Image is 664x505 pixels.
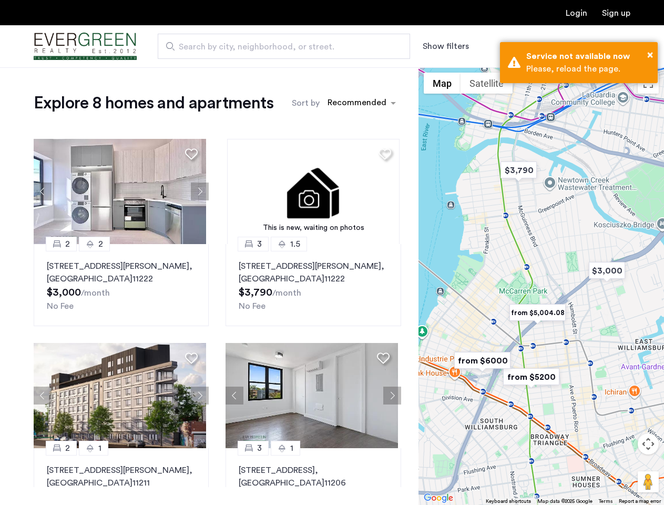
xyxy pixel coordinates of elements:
[232,223,394,234] div: This is new, waiting on photos
[292,97,320,109] label: Sort by
[450,349,515,372] div: from $6000
[505,301,570,325] div: from $5,004.08
[602,9,630,17] a: Registration
[272,289,301,297] sub: /month
[34,183,52,200] button: Previous apartment
[290,442,293,454] span: 1
[599,498,612,505] a: Terms (opens in new tab)
[47,260,196,285] p: [STREET_ADDRESS][PERSON_NAME] 11222
[257,238,262,250] span: 3
[424,73,461,94] button: Show street map
[638,471,659,492] button: Drag Pegman onto the map to open Street View
[47,464,196,489] p: [STREET_ADDRESS][PERSON_NAME] 11211
[290,238,300,250] span: 1.5
[638,433,659,454] button: Map camera controls
[191,387,209,405] button: Next apartment
[421,491,456,505] img: Google
[537,499,593,504] span: Map data ©2025 Google
[34,387,52,405] button: Previous apartment
[226,387,243,405] button: Previous apartment
[566,9,587,17] a: Login
[647,47,653,63] button: Close
[65,442,70,454] span: 2
[179,41,381,53] span: Search by city, neighborhood, or street.
[423,40,469,53] button: Show or hide filters
[65,238,70,250] span: 2
[486,498,531,505] button: Keyboard shortcuts
[239,260,387,285] p: [STREET_ADDRESS][PERSON_NAME] 11222
[647,49,653,60] span: ×
[499,365,564,389] div: from $5200
[326,96,386,112] div: Recommended
[619,498,661,505] a: Report a map error
[81,289,110,297] sub: /month
[34,244,209,326] a: 22[STREET_ADDRESS][PERSON_NAME], [GEOGRAPHIC_DATA]11222No Fee
[322,94,401,113] ng-select: sort-apartment
[34,27,137,66] a: Cazamio Logo
[257,442,262,454] span: 3
[383,387,401,405] button: Next apartment
[227,139,400,244] a: This is new, waiting on photos
[158,34,410,59] input: Apartment Search
[239,464,387,489] p: [STREET_ADDRESS] 11206
[47,302,74,310] span: No Fee
[34,343,206,448] img: 218_638569141225703905.jpeg
[98,442,101,454] span: 1
[34,139,206,244] img: 218_638482808496955263.jpeg
[34,93,273,114] h1: Explore 8 homes and apartments
[191,183,209,200] button: Next apartment
[526,50,650,63] div: Service not available now
[227,139,400,244] img: 2.gif
[421,491,456,505] a: Open this area in Google Maps (opens a new window)
[585,259,629,282] div: $3,000
[526,63,650,75] div: Please, reload the page.
[461,73,513,94] button: Show satellite imagery
[226,244,401,326] a: 31.5[STREET_ADDRESS][PERSON_NAME], [GEOGRAPHIC_DATA]11222No Fee
[47,287,81,298] span: $3,000
[496,158,541,182] div: $3,790
[239,302,265,310] span: No Fee
[239,287,272,298] span: $3,790
[638,73,659,94] button: Toggle fullscreen view
[226,343,398,448] img: 218_638633022331718376.jpeg
[98,238,103,250] span: 2
[34,27,137,66] img: logo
